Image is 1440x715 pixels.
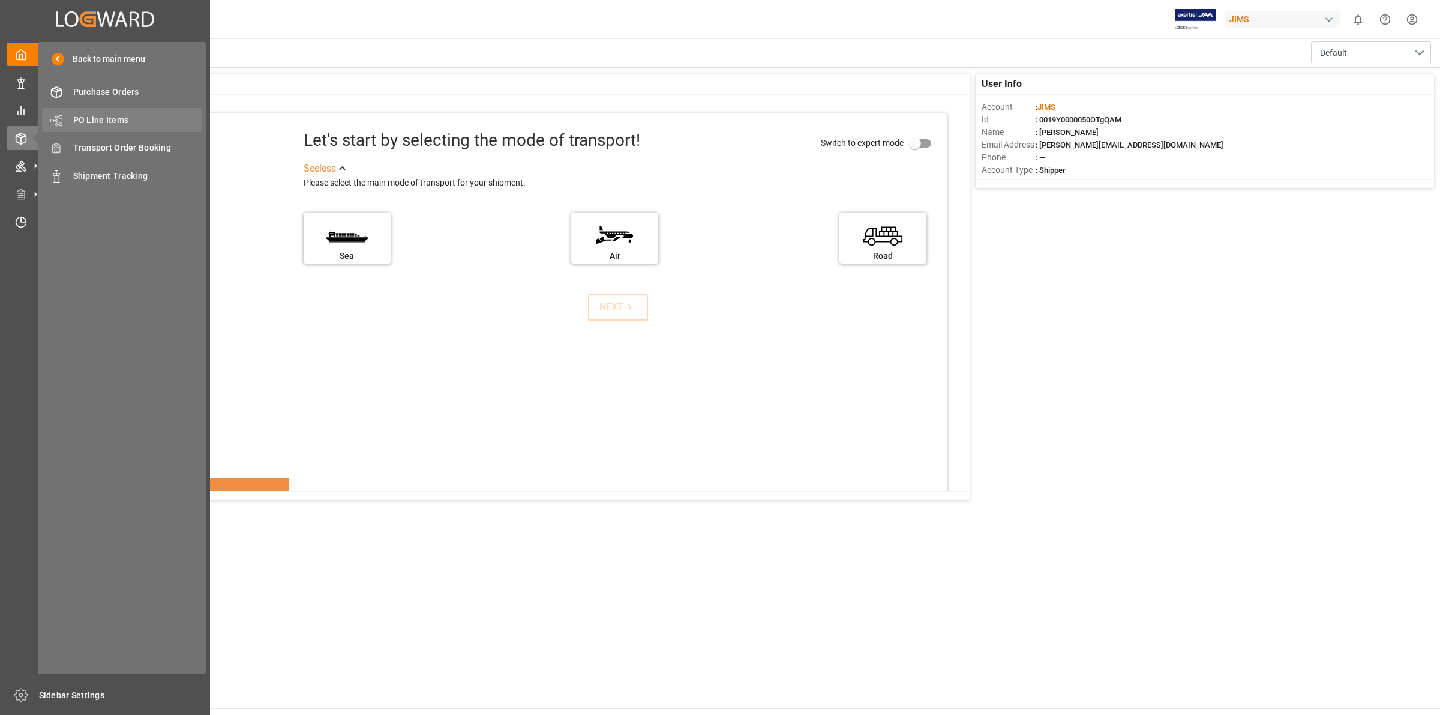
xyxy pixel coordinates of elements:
[42,136,202,160] a: Transport Order Booking
[7,43,203,66] a: My Cockpit
[7,98,203,122] a: My Reports
[1036,140,1223,149] span: : [PERSON_NAME][EMAIL_ADDRESS][DOMAIN_NAME]
[982,139,1036,151] span: Email Address
[1311,41,1431,64] button: open menu
[42,164,202,187] a: Shipment Tracking
[7,210,203,234] a: Timeslot Management V2
[982,164,1036,176] span: Account Type
[1036,103,1055,112] span: :
[42,108,202,131] a: PO Line Items
[1175,9,1216,30] img: Exertis%20JAM%20-%20Email%20Logo.jpg_1722504956.jpg
[1320,47,1347,59] span: Default
[304,161,336,176] div: See less
[73,142,202,154] span: Transport Order Booking
[304,176,938,190] div: Please select the main mode of transport for your shipment.
[64,53,145,65] span: Back to main menu
[310,250,385,262] div: Sea
[1225,11,1340,28] div: JIMS
[821,138,904,148] span: Switch to expert mode
[1372,6,1399,33] button: Help Center
[1345,6,1372,33] button: show 0 new notifications
[1036,166,1066,175] span: : Shipper
[982,77,1022,91] span: User Info
[982,101,1036,113] span: Account
[39,689,205,702] span: Sidebar Settings
[982,113,1036,126] span: Id
[1036,128,1099,137] span: : [PERSON_NAME]
[7,70,203,94] a: Data Management
[73,86,202,98] span: Purchase Orders
[1036,115,1121,124] span: : 0019Y0000050OTgQAM
[304,128,640,153] div: Let's start by selecting the mode of transport!
[1225,8,1345,31] button: JIMS
[577,250,652,262] div: Air
[1036,153,1045,162] span: : —
[1037,103,1055,112] span: JIMS
[982,126,1036,139] span: Name
[42,80,202,104] a: Purchase Orders
[588,294,648,321] button: NEXT
[599,300,636,315] div: NEXT
[73,114,202,127] span: PO Line Items
[845,250,920,262] div: Road
[73,170,202,183] span: Shipment Tracking
[982,151,1036,164] span: Phone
